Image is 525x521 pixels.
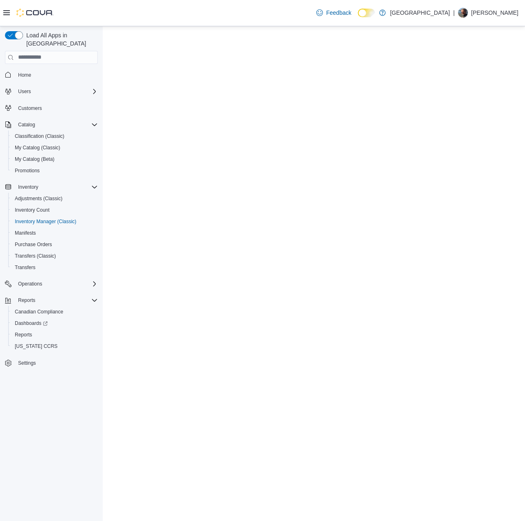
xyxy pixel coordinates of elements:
[8,318,101,329] a: Dashboards
[15,103,98,113] span: Customers
[12,263,39,272] a: Transfers
[15,120,38,130] button: Catalog
[12,318,51,328] a: Dashboards
[12,228,98,238] span: Manifests
[2,119,101,130] button: Catalog
[8,227,101,239] button: Manifests
[18,184,38,190] span: Inventory
[15,253,56,259] span: Transfers (Classic)
[15,279,98,289] span: Operations
[5,66,98,391] nav: Complex example
[12,228,39,238] a: Manifests
[18,88,31,95] span: Users
[12,143,98,153] span: My Catalog (Classic)
[2,357,101,369] button: Settings
[12,251,98,261] span: Transfers (Classic)
[12,154,98,164] span: My Catalog (Beta)
[8,204,101,216] button: Inventory Count
[23,31,98,48] span: Load All Apps in [GEOGRAPHIC_DATA]
[18,297,35,304] span: Reports
[15,207,50,213] span: Inventory Count
[326,9,351,17] span: Feedback
[12,131,98,141] span: Classification (Classic)
[18,360,36,366] span: Settings
[15,308,63,315] span: Canadian Compliance
[313,5,355,21] a: Feedback
[12,205,98,215] span: Inventory Count
[15,358,98,368] span: Settings
[15,120,98,130] span: Catalog
[12,194,66,203] a: Adjustments (Classic)
[12,251,59,261] a: Transfers (Classic)
[15,70,98,80] span: Home
[15,241,52,248] span: Purchase Orders
[2,295,101,306] button: Reports
[15,358,39,368] a: Settings
[8,250,101,262] button: Transfers (Classic)
[15,182,98,192] span: Inventory
[15,70,35,80] a: Home
[2,86,101,97] button: Users
[15,133,64,139] span: Classification (Classic)
[15,279,46,289] button: Operations
[12,330,35,340] a: Reports
[12,166,43,176] a: Promotions
[12,341,98,351] span: Washington CCRS
[15,230,36,236] span: Manifests
[8,306,101,318] button: Canadian Compliance
[12,240,55,249] a: Purchase Orders
[15,195,62,202] span: Adjustments (Classic)
[18,281,42,287] span: Operations
[2,69,101,81] button: Home
[8,329,101,340] button: Reports
[8,239,101,250] button: Purchase Orders
[12,166,98,176] span: Promotions
[15,320,48,327] span: Dashboards
[15,167,40,174] span: Promotions
[15,156,55,162] span: My Catalog (Beta)
[8,262,101,273] button: Transfers
[15,218,76,225] span: Inventory Manager (Classic)
[12,330,98,340] span: Reports
[453,8,455,18] p: |
[12,217,98,226] span: Inventory Manager (Classic)
[12,154,58,164] a: My Catalog (Beta)
[8,216,101,227] button: Inventory Manager (Classic)
[8,340,101,352] button: [US_STATE] CCRS
[15,331,32,338] span: Reports
[12,318,98,328] span: Dashboards
[18,105,42,112] span: Customers
[15,343,58,350] span: [US_STATE] CCRS
[18,72,31,78] span: Home
[12,240,98,249] span: Purchase Orders
[12,217,80,226] a: Inventory Manager (Classic)
[12,307,67,317] a: Canadian Compliance
[15,103,45,113] a: Customers
[2,278,101,290] button: Operations
[2,102,101,114] button: Customers
[471,8,518,18] p: [PERSON_NAME]
[358,9,375,17] input: Dark Mode
[16,9,53,17] img: Cova
[8,142,101,153] button: My Catalog (Classic)
[8,165,101,176] button: Promotions
[8,193,101,204] button: Adjustments (Classic)
[15,144,60,151] span: My Catalog (Classic)
[15,295,39,305] button: Reports
[12,263,98,272] span: Transfers
[2,181,101,193] button: Inventory
[458,8,468,18] div: Chris Clay
[15,295,98,305] span: Reports
[12,143,64,153] a: My Catalog (Classic)
[15,87,34,96] button: Users
[8,130,101,142] button: Classification (Classic)
[12,205,53,215] a: Inventory Count
[12,307,98,317] span: Canadian Compliance
[8,153,101,165] button: My Catalog (Beta)
[15,182,41,192] button: Inventory
[12,194,98,203] span: Adjustments (Classic)
[15,264,35,271] span: Transfers
[12,131,68,141] a: Classification (Classic)
[18,121,35,128] span: Catalog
